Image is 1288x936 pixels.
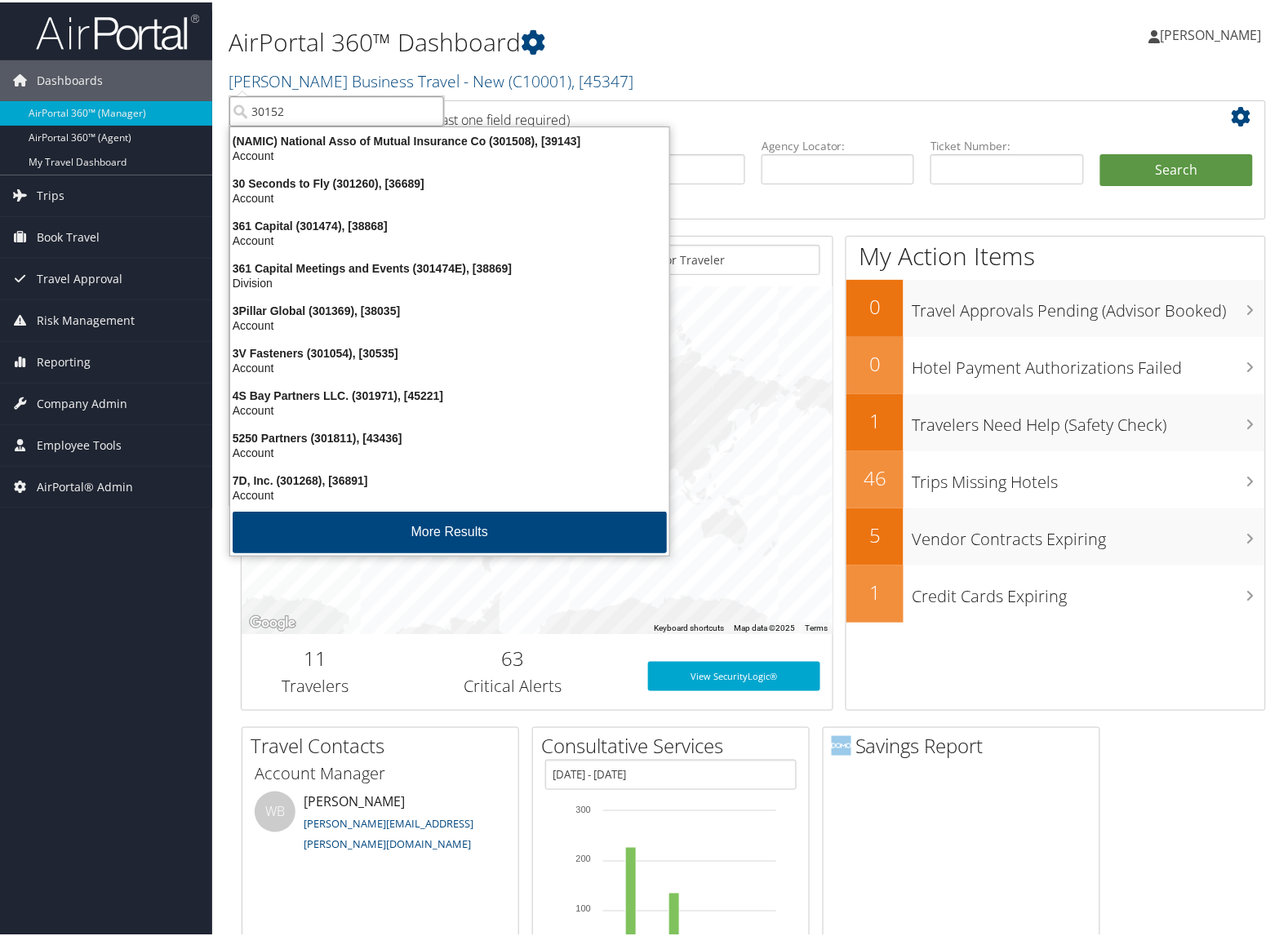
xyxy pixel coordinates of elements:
[762,135,914,152] label: Agency Locator:
[255,789,295,830] div: WB
[220,386,679,401] div: 4S Bay Partners LLC. (301971), [45221]
[246,610,300,632] img: Google
[37,298,135,339] span: Risk Management
[576,902,591,912] tspan: 100
[254,101,1168,129] h2: Airtinerary Lookup
[846,405,904,433] h2: 1
[220,146,679,161] div: Account
[220,443,679,458] div: Account
[220,216,679,231] div: 361 Capital (301474), [38868]
[846,576,904,604] h2: 1
[571,68,633,90] span: , [ 45347 ]
[220,174,679,189] div: 30 Seconds to Fly (301260), [36689]
[576,852,591,862] tspan: 200
[846,348,904,375] h2: 0
[576,802,591,812] tspan: 300
[805,621,828,630] a: Terms (opens in new tab)
[846,335,1265,392] a: 0Hotel Payment Authorizations Failed
[846,449,1265,506] a: 46Trips Missing Hotels
[930,135,1083,152] label: Ticket Number:
[246,610,300,632] a: Open this area in Google Maps (opens a new window)
[220,358,679,373] div: Account
[220,471,679,486] div: 7D, Inc. (301268), [36891]
[37,339,91,380] span: Reporting
[832,730,1099,757] h2: Savings Report
[37,381,127,422] span: Company Admin
[254,672,377,695] h3: Travelers
[846,237,1265,271] h1: My Action Items
[414,109,570,126] span: (at least one field required)
[541,730,809,757] h2: Consultative Services
[846,462,904,490] h2: 46
[220,401,679,415] div: Account
[846,392,1265,449] a: 1Travelers Need Help (Safety Check)
[220,259,679,273] div: 361 Capital Meetings and Events (301474E), [38869]
[912,289,1265,320] h3: Travel Approvals Pending (Advisor Booked)
[37,173,64,214] span: Trips
[233,509,667,551] button: More Results
[304,814,473,849] a: [PERSON_NAME][EMAIL_ADDRESS][PERSON_NAME][DOMAIN_NAME]
[402,642,624,670] h2: 63
[246,789,514,856] li: [PERSON_NAME]
[36,11,199,49] img: airportal-logo.png
[509,68,571,90] span: ( C10001 )
[220,301,679,316] div: 3Pillar Global (301369), [38035]
[220,231,679,246] div: Account
[220,273,679,288] div: Division
[734,621,795,630] span: Map data ©2025
[1100,152,1253,184] button: Search
[229,68,633,90] a: [PERSON_NAME] Business Travel - New
[37,215,100,255] span: Book Travel
[912,403,1265,434] h3: Travelers Need Help (Safety Check)
[654,620,724,632] button: Keyboard shortcuts
[37,256,122,297] span: Travel Approval
[220,131,679,146] div: (NAMIC) National Asso of Mutual Insurance Co (301508), [39143]
[1149,8,1278,57] a: [PERSON_NAME]
[37,464,133,505] span: AirPortal® Admin
[846,291,904,318] h2: 0
[648,659,820,689] a: View SecurityLogic®
[912,460,1265,491] h3: Trips Missing Hotels
[220,486,679,500] div: Account
[846,277,1265,335] a: 0Travel Approvals Pending (Advisor Booked)
[846,519,904,547] h2: 5
[37,58,103,99] span: Dashboards
[220,189,679,203] div: Account
[254,642,377,670] h2: 11
[220,316,679,330] div: Account
[255,760,506,783] h3: Account Manager
[229,23,928,57] h1: AirPortal 360™ Dashboard
[912,574,1265,606] h3: Credit Cards Expiring
[912,346,1265,377] h3: Hotel Payment Authorizations Failed
[220,344,679,358] div: 3V Fasteners (301054), [30535]
[37,423,122,464] span: Employee Tools
[846,506,1265,563] a: 5Vendor Contracts Expiring
[402,672,624,695] h3: Critical Alerts
[251,730,518,757] h2: Travel Contacts
[912,517,1265,548] h3: Vendor Contracts Expiring
[599,242,821,273] input: Search for Traveler
[846,563,1265,620] a: 1Credit Cards Expiring
[220,428,679,443] div: 5250 Partners (301811), [43436]
[1161,24,1262,42] span: [PERSON_NAME]
[229,94,444,124] input: Search Accounts
[832,734,851,753] img: domo-logo.png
